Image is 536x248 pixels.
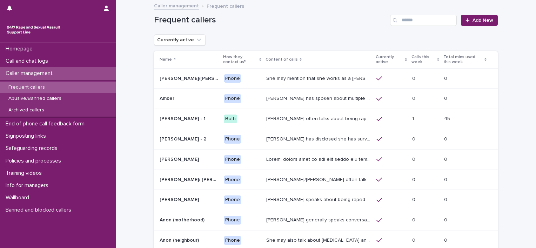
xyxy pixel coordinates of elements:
p: Amy has disclosed she has survived two rapes, one in the UK and the other in Australia in 2013. S... [266,135,372,142]
p: Homepage [3,46,38,52]
p: Training videos [3,170,47,177]
p: Calls this week [411,53,435,66]
p: [PERSON_NAME] - 2 [160,135,208,142]
p: Amber [160,94,176,102]
p: [PERSON_NAME] - 1 [160,115,207,122]
p: 1 [412,115,415,122]
p: Name [160,56,172,63]
p: Andrew shared that he has been raped and beaten by a group of men in or near his home twice withi... [266,155,372,163]
p: 0 [444,216,449,223]
tr: AmberAmber Phone[PERSON_NAME] has spoken about multiple experiences of [MEDICAL_DATA]. [PERSON_NA... [154,89,498,109]
p: Content of calls [266,56,298,63]
p: Wallboard [3,194,35,201]
p: 0 [412,135,417,142]
p: Abbie/Emily (Anon/'I don't know'/'I can't remember') [160,74,220,82]
a: Add New [461,15,498,26]
tr: [PERSON_NAME] - 1[PERSON_NAME] - 1 Both[PERSON_NAME] often talks about being raped a night before... [154,109,498,129]
tr: [PERSON_NAME][PERSON_NAME] Phone[PERSON_NAME] speaks about being raped and abused by the police a... [154,190,498,210]
p: [PERSON_NAME]/ [PERSON_NAME] [160,175,220,183]
p: 0 [444,74,449,82]
p: Caller management [3,70,58,77]
tr: [PERSON_NAME]/ [PERSON_NAME][PERSON_NAME]/ [PERSON_NAME] Phone[PERSON_NAME]/[PERSON_NAME] often t... [154,170,498,190]
p: 0 [444,94,449,102]
p: 0 [444,195,449,203]
p: Info for managers [3,182,54,189]
p: Frequent callers [207,2,244,9]
p: 0 [412,94,417,102]
p: She may also talk about child sexual abuse and about currently being physically disabled. She has... [266,236,372,243]
div: Phone [224,216,241,225]
p: 0 [444,135,449,142]
tr: [PERSON_NAME]/[PERSON_NAME] (Anon/'I don't know'/'I can't remember')[PERSON_NAME]/[PERSON_NAME] (... [154,68,498,89]
span: Add New [473,18,493,23]
p: 0 [412,74,417,82]
h1: Frequent callers [154,15,387,25]
p: Caller generally speaks conversationally about many different things in her life and rarely speak... [266,216,372,223]
a: Caller management [154,1,199,9]
p: Abusive/Banned callers [3,96,67,102]
div: Phone [224,195,241,204]
p: Anon (neighbour) [160,236,200,243]
p: 0 [412,195,417,203]
input: Search [390,15,457,26]
tr: Anon (motherhood)Anon (motherhood) Phone[PERSON_NAME] generally speaks conversationally about man... [154,210,498,230]
div: Phone [224,175,241,184]
p: 0 [412,175,417,183]
div: Phone [224,74,241,83]
p: Safeguarding records [3,145,63,152]
p: Call and chat logs [3,58,54,64]
div: Both [224,115,237,123]
p: Policies and processes [3,158,67,164]
tr: [PERSON_NAME] - 2[PERSON_NAME] - 2 Phone[PERSON_NAME] has disclosed she has survived two rapes, o... [154,129,498,149]
p: Banned and blocked callers [3,207,77,213]
p: Anon (motherhood) [160,216,206,223]
p: Caller speaks about being raped and abused by the police and her ex-husband of 20 years. She has ... [266,195,372,203]
p: Currently active [376,53,403,66]
tr: [PERSON_NAME][PERSON_NAME] PhoneLoremi dolors amet co adi elit seddo eiu tempor in u labor et dol... [154,149,498,170]
p: Amy often talks about being raped a night before or 2 weeks ago or a month ago. She also makes re... [266,115,372,122]
p: 0 [412,155,417,163]
p: Signposting links [3,133,52,139]
p: Archived callers [3,107,50,113]
p: Amber has spoken about multiple experiences of sexual abuse. Amber told us she is now 18 (as of 0... [266,94,372,102]
div: Phone [224,155,241,164]
p: [PERSON_NAME] [160,155,200,163]
p: 45 [444,115,451,122]
div: Phone [224,94,241,103]
div: Phone [224,236,241,245]
p: 0 [412,216,417,223]
p: She may mention that she works as a Nanny, looking after two children. Abbie / Emily has let us k... [266,74,372,82]
p: 0 [444,175,449,183]
p: 0 [444,155,449,163]
p: Total mins used this week [443,53,483,66]
p: [PERSON_NAME] [160,195,200,203]
img: rhQMoQhaT3yELyF149Cw [6,23,62,37]
p: How they contact us? [223,53,257,66]
p: 0 [444,236,449,243]
p: 0 [412,236,417,243]
button: Currently active [154,34,206,46]
p: End of phone call feedback form [3,120,90,127]
div: Phone [224,135,241,144]
p: Frequent callers [3,84,51,90]
p: Anna/Emma often talks about being raped at gunpoint at the age of 13/14 by her ex-partner, aged 1... [266,175,372,183]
